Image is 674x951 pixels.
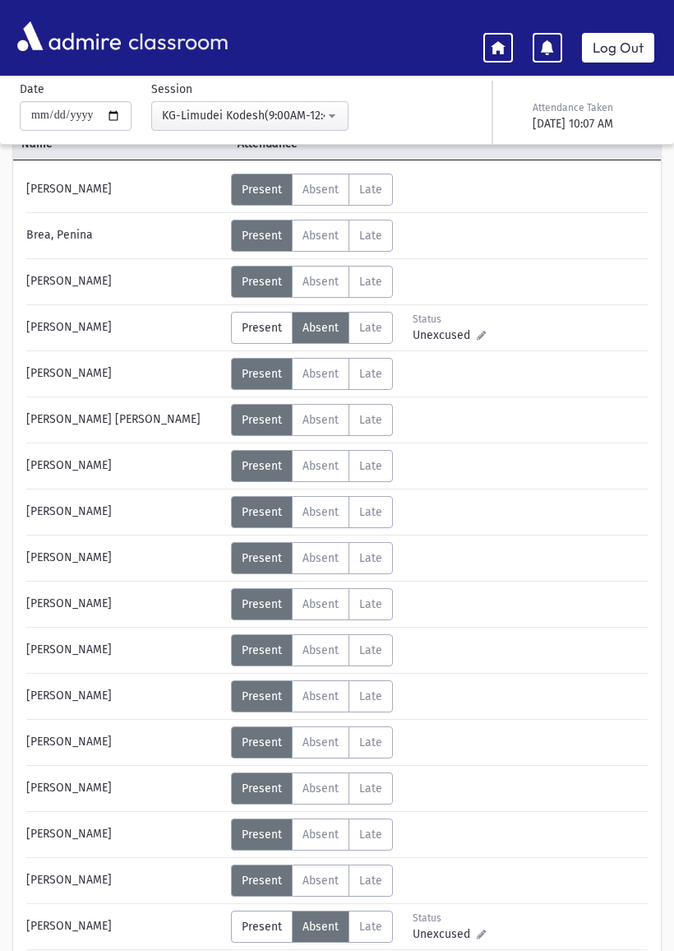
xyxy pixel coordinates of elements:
[302,735,339,749] span: Absent
[359,275,382,289] span: Late
[18,266,231,298] div: [PERSON_NAME]
[231,312,393,344] div: AttTypes
[18,680,231,712] div: [PERSON_NAME]
[302,413,339,427] span: Absent
[359,735,382,749] span: Late
[231,404,393,436] div: AttTypes
[18,450,231,482] div: [PERSON_NAME]
[18,634,231,666] div: [PERSON_NAME]
[302,229,339,243] span: Absent
[242,413,282,427] span: Present
[151,101,349,131] button: KG-Limudei Kodesh(9:00AM-12:45PM)
[302,828,339,842] span: Absent
[20,81,44,98] label: Date
[359,782,382,796] span: Late
[242,183,282,197] span: Present
[242,689,282,703] span: Present
[18,542,231,574] div: [PERSON_NAME]
[18,726,231,758] div: [PERSON_NAME]
[18,358,231,390] div: [PERSON_NAME]
[231,220,393,252] div: AttTypes
[242,828,282,842] span: Present
[302,321,339,335] span: Absent
[242,321,282,335] span: Present
[162,107,325,124] div: KG-Limudei Kodesh(9:00AM-12:45PM)
[302,551,339,565] span: Absent
[125,15,229,58] span: classroom
[18,588,231,620] div: [PERSON_NAME]
[242,551,282,565] span: Present
[359,229,382,243] span: Late
[231,496,393,528] div: AttTypes
[533,100,651,115] div: Attendance Taken
[242,643,282,657] span: Present
[302,275,339,289] span: Absent
[582,33,654,63] a: Log Out
[359,413,382,427] span: Late
[359,321,382,335] span: Late
[231,174,393,206] div: AttTypes
[302,643,339,657] span: Absent
[231,450,393,482] div: AttTypes
[533,115,651,132] div: [DATE] 10:07 AM
[242,229,282,243] span: Present
[302,367,339,381] span: Absent
[231,266,393,298] div: AttTypes
[359,597,382,611] span: Late
[151,81,192,98] label: Session
[302,505,339,519] span: Absent
[18,865,231,897] div: [PERSON_NAME]
[242,505,282,519] span: Present
[231,772,393,805] div: AttTypes
[231,865,393,897] div: AttTypes
[359,689,382,703] span: Late
[359,828,382,842] span: Late
[18,819,231,851] div: [PERSON_NAME]
[302,183,339,197] span: Absent
[359,643,382,657] span: Late
[242,275,282,289] span: Present
[231,819,393,851] div: AttTypes
[302,782,339,796] span: Absent
[231,588,393,620] div: AttTypes
[413,312,486,327] div: Status
[359,874,382,888] span: Late
[18,174,231,206] div: [PERSON_NAME]
[18,911,231,943] div: [PERSON_NAME]
[18,496,231,528] div: [PERSON_NAME]
[242,597,282,611] span: Present
[302,874,339,888] span: Absent
[302,459,339,473] span: Absent
[231,358,393,390] div: AttTypes
[359,367,382,381] span: Late
[359,459,382,473] span: Late
[18,404,231,436] div: [PERSON_NAME] [PERSON_NAME]
[231,634,393,666] div: AttTypes
[242,782,282,796] span: Present
[231,680,393,712] div: AttTypes
[359,551,382,565] span: Late
[242,367,282,381] span: Present
[18,772,231,805] div: [PERSON_NAME]
[242,874,282,888] span: Present
[231,726,393,758] div: AttTypes
[302,597,339,611] span: Absent
[242,735,282,749] span: Present
[242,459,282,473] span: Present
[413,327,477,344] span: Unexcused
[359,183,382,197] span: Late
[18,312,231,344] div: [PERSON_NAME]
[13,17,125,55] img: AdmirePro
[302,689,339,703] span: Absent
[231,542,393,574] div: AttTypes
[18,220,231,252] div: Brea, Penina
[359,505,382,519] span: Late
